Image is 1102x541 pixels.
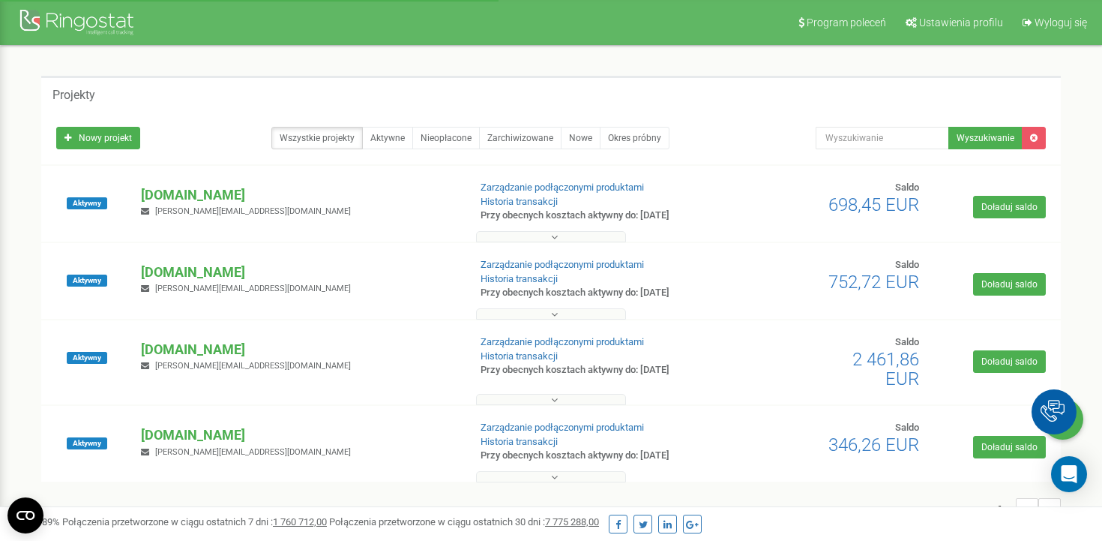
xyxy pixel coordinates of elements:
[7,497,43,533] button: Open CMP widget
[1035,17,1087,29] span: Wyloguj się
[948,127,1023,149] button: Wyszukiwanie
[852,349,919,389] span: 2 461,86 EUR
[828,272,919,293] span: 752,72 EUR
[155,447,351,457] span: [PERSON_NAME][EMAIL_ADDRESS][DOMAIN_NAME]
[141,425,456,445] p: [DOMAIN_NAME]
[481,336,644,347] a: Zarządzanie podłączonymi produktami
[481,209,711,223] p: Przy obecnych kosztach aktywny do: [DATE]
[895,259,919,270] span: Saldo
[479,127,561,149] a: Zarchiwizowane
[973,436,1046,458] a: Doładuj saldo
[481,422,644,433] a: Zarządzanie podłączonymi produktami
[972,498,1016,521] span: 1 - 4 of 4
[67,275,107,287] span: Aktywny
[155,206,351,216] span: [PERSON_NAME][EMAIL_ADDRESS][DOMAIN_NAME]
[973,273,1046,296] a: Doładuj saldo
[481,363,711,377] p: Przy obecnych kosztach aktywny do: [DATE]
[67,352,107,364] span: Aktywny
[141,185,456,205] p: [DOMAIN_NAME]
[600,127,669,149] a: Okres próbny
[52,89,95,102] h5: Projekty
[67,197,107,209] span: Aktywny
[816,127,950,149] input: Wyszukiwanie
[67,437,107,449] span: Aktywny
[141,263,456,282] p: [DOMAIN_NAME]
[561,127,600,149] a: Nowe
[412,127,480,149] a: Nieopłacone
[481,273,558,284] a: Historia transakcji
[62,516,327,527] span: Połączenia przetworzone w ciągu ostatnich 7 dni :
[273,516,327,527] u: 1 760 712,00
[807,17,886,29] span: Program poleceń
[481,286,711,300] p: Przy obecnych kosztach aktywny do: [DATE]
[155,284,351,293] span: [PERSON_NAME][EMAIL_ADDRESS][DOMAIN_NAME]
[481,259,644,270] a: Zarządzanie podłączonymi produktami
[972,483,1061,536] nav: ...
[56,127,140,149] a: Nowy projekt
[973,350,1046,373] a: Doładuj saldo
[155,361,351,371] span: [PERSON_NAME][EMAIL_ADDRESS][DOMAIN_NAME]
[545,516,599,527] u: 7 775 288,00
[481,182,644,193] a: Zarządzanie podłączonymi produktami
[919,17,1003,29] span: Ustawienia profilu
[895,422,919,433] span: Saldo
[329,516,599,527] span: Połączenia przetworzone w ciągu ostatnich 30 dni :
[973,196,1046,218] a: Doładuj saldo
[895,336,919,347] span: Saldo
[1051,456,1087,492] div: Open Intercom Messenger
[481,449,711,463] p: Przy obecnych kosztach aktywny do: [DATE]
[481,350,558,362] a: Historia transakcji
[362,127,413,149] a: Aktywne
[271,127,363,149] a: Wszystkie projekty
[141,340,456,359] p: [DOMAIN_NAME]
[481,436,558,447] a: Historia transakcji
[895,182,919,193] span: Saldo
[481,196,558,207] a: Historia transakcji
[828,194,919,215] span: 698,45 EUR
[828,434,919,455] span: 346,26 EUR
